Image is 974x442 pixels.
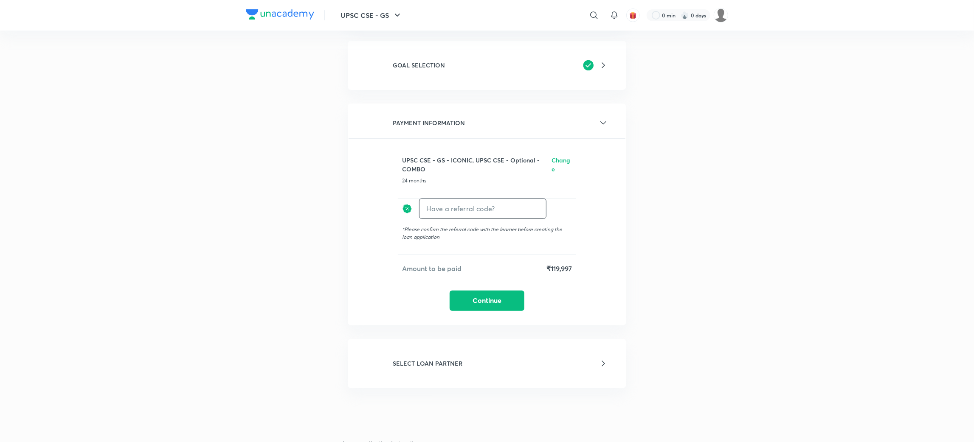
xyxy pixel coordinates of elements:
p: 24 months [402,177,572,185]
input: Have a referral code? [419,199,546,218]
img: Pranesh [714,8,728,22]
img: Company Logo [246,9,314,20]
h6: PAYMENT INFORMATION [393,118,465,127]
img: streak [681,11,689,20]
img: discount [402,199,412,219]
h6: UPSC CSE - GS - ICONIC, UPSC CSE - Optional - COMBO [402,156,552,173]
button: UPSC CSE - GS [335,7,408,24]
h6: Change [552,156,572,173]
button: avatar [626,8,640,22]
button: Continue [450,291,524,311]
h6: SELECT LOAN PARTNER [393,359,462,368]
a: Company Logo [246,9,314,22]
h5: Amount to be paid [402,263,462,274]
h5: ₹119,997 [546,263,572,274]
h6: GOAL SELECTION [393,61,445,70]
img: avatar [629,11,637,19]
span: Please confirm the referral code with the learner before creating the loan application [402,226,562,240]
